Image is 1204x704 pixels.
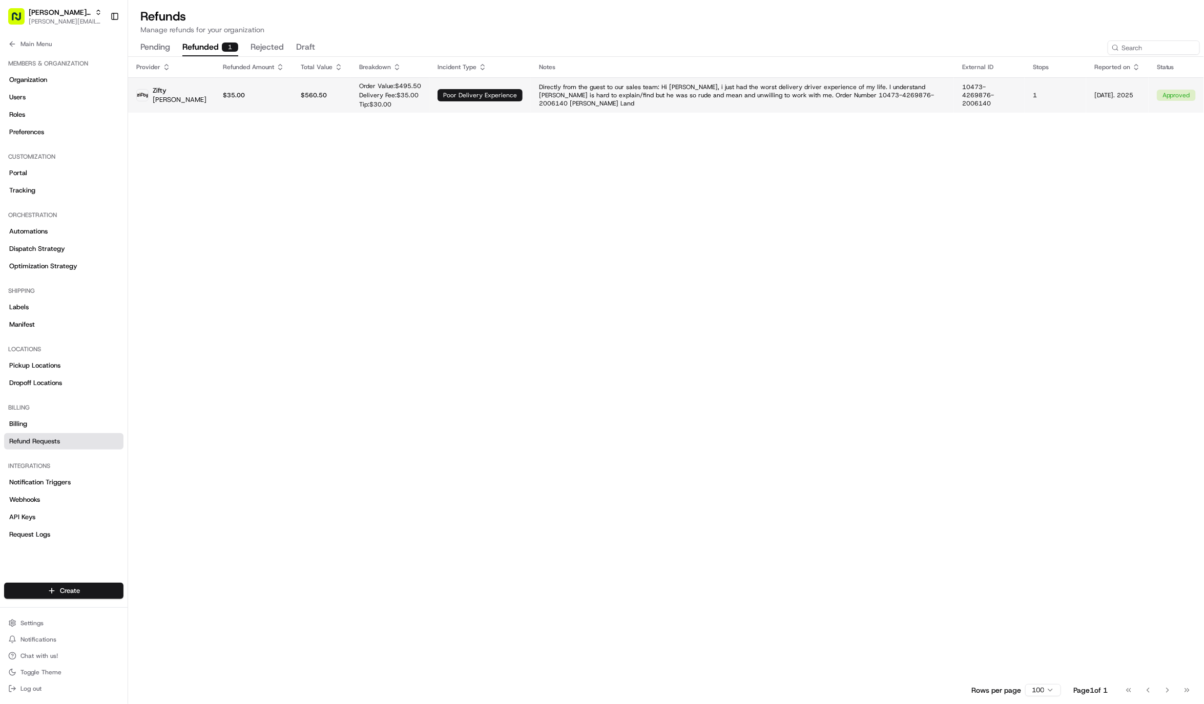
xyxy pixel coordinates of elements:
[1033,91,1078,99] p: 1
[174,101,186,114] button: Start new chat
[9,168,27,178] span: Portal
[4,106,123,123] a: Roles
[4,681,123,696] button: Log out
[296,39,315,56] button: draft
[4,341,123,357] div: Locations
[159,132,186,144] button: See all
[962,83,1016,108] p: 10473-4269876-2006140
[9,320,35,329] span: Manifest
[4,72,123,88] a: Organization
[20,40,52,48] span: Main Menu
[85,187,89,195] span: •
[111,159,115,167] span: •
[153,86,206,95] p: Zifty
[4,526,123,543] a: Request Logs
[4,616,123,630] button: Settings
[4,458,123,474] div: Integrations
[4,258,123,274] a: Optimization Strategy
[9,303,29,312] span: Labels
[22,98,40,117] img: 8571987876998_91fb9ceb93ad5c398215_72.jpg
[9,361,60,370] span: Pickup Locations
[20,160,29,168] img: 1736555255976-a54dd68f-1ca7-489b-9aae-adbdc363a1c4
[9,110,25,119] span: Roles
[4,148,123,165] div: Customization
[4,492,123,508] a: Webhooks
[10,134,69,142] div: Past conversations
[10,11,31,31] img: Nash
[1094,63,1140,71] div: Reported on
[72,254,124,262] a: Powered byPylon
[9,513,35,522] span: API Keys
[4,223,123,240] a: Automations
[359,63,421,71] div: Breakdown
[27,67,169,77] input: Clear
[117,159,138,167] span: [DATE]
[10,41,186,58] p: Welcome 👋
[4,182,123,199] a: Tracking
[9,75,47,84] span: Organization
[4,241,123,257] a: Dispatch Strategy
[4,375,123,391] a: Dropoff Locations
[4,433,123,450] a: Refund Requests
[4,399,123,416] div: Billing
[140,8,1192,25] h1: Refunds
[10,150,27,169] img: Wisdom Oko
[223,63,284,71] div: Refunded Amount
[9,227,48,236] span: Automations
[9,419,27,429] span: Billing
[4,583,123,599] button: Create
[4,632,123,647] button: Notifications
[29,7,91,17] button: [PERSON_NAME] of Prussia
[137,90,148,101] img: Zifty
[9,244,65,253] span: Dispatch Strategy
[4,165,123,181] a: Portal
[4,207,123,223] div: Orchestration
[102,254,124,262] span: Pylon
[9,495,40,504] span: Webhooks
[9,93,26,102] span: Users
[438,89,523,101] div: poor delivery experience
[1073,685,1108,695] div: Page 1 of 1
[9,186,35,195] span: Tracking
[4,416,123,432] a: Billing
[4,37,123,51] button: Main Menu
[971,685,1021,695] p: Rows per page
[136,63,206,71] div: Provider
[962,63,1016,71] div: External ID
[20,652,58,660] span: Chat with us!
[359,91,421,99] p: Delivery Fee: $ 35.00
[60,586,80,595] span: Create
[1094,91,1140,99] p: [DATE]. 2025
[1157,63,1196,71] div: Status
[301,91,343,99] p: $ 560.50
[539,63,946,71] div: Notes
[140,25,1192,35] p: Manage refunds for your organization
[1033,63,1078,71] div: Stops
[153,95,206,104] p: [PERSON_NAME]
[32,159,109,167] span: Wisdom [PERSON_NAME]
[82,225,169,244] a: 💻API Documentation
[4,283,123,299] div: Shipping
[9,478,71,487] span: Notification Triggers
[20,685,41,693] span: Log out
[539,83,946,108] p: Directly from the guest to our sales team: Hi [PERSON_NAME], i just had the worst delivery driver...
[4,124,123,140] a: Preferences
[222,42,238,52] div: 1
[20,229,78,240] span: Knowledge Base
[97,229,164,240] span: API Documentation
[182,39,238,56] button: refunded
[46,109,141,117] div: We're available if you need us!
[4,4,106,29] button: [PERSON_NAME] of Prussia[PERSON_NAME][EMAIL_ADDRESS][DOMAIN_NAME]
[29,17,102,26] button: [PERSON_NAME][EMAIL_ADDRESS][DOMAIN_NAME]
[4,299,123,315] a: Labels
[9,127,44,137] span: Preferences
[20,619,44,627] span: Settings
[4,509,123,525] a: API Keys
[4,665,123,679] button: Toggle Theme
[91,187,112,195] span: [DATE]
[10,98,29,117] img: 1736555255976-a54dd68f-1ca7-489b-9aae-adbdc363a1c4
[10,177,27,194] img: Gabrielle LeFevre
[4,55,123,72] div: Members & Organization
[9,378,62,388] span: Dropoff Locations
